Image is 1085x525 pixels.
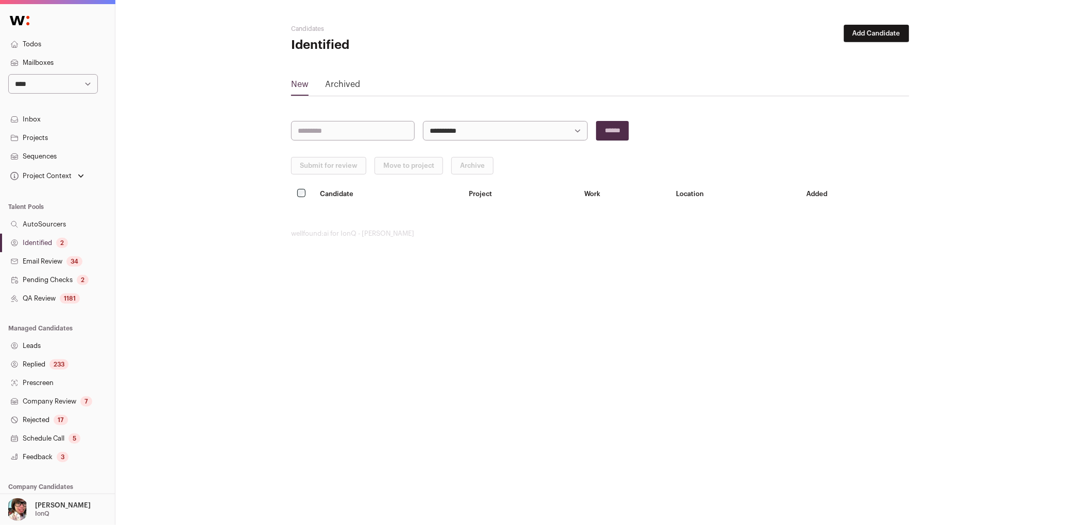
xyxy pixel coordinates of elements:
[578,183,670,205] th: Work
[8,169,86,183] button: Open dropdown
[314,183,463,205] th: Candidate
[4,498,93,521] button: Open dropdown
[57,452,69,462] div: 3
[60,293,80,304] div: 1181
[6,498,29,521] img: 14759586-medium_jpg
[56,238,68,248] div: 2
[463,183,578,205] th: Project
[670,183,801,205] th: Location
[4,10,35,31] img: Wellfound
[291,230,909,238] footer: wellfound:ai for IonQ - [PERSON_NAME]
[66,256,82,267] div: 34
[291,37,497,54] h1: Identified
[69,433,80,444] div: 5
[291,78,309,95] a: New
[325,78,360,95] a: Archived
[49,359,69,370] div: 233
[844,25,909,42] button: Add Candidate
[801,183,909,205] th: Added
[35,501,91,510] p: [PERSON_NAME]
[8,172,72,180] div: Project Context
[35,510,49,518] p: IonQ
[291,25,497,33] h2: Candidates
[80,396,92,407] div: 7
[77,275,89,285] div: 2
[54,415,68,425] div: 17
